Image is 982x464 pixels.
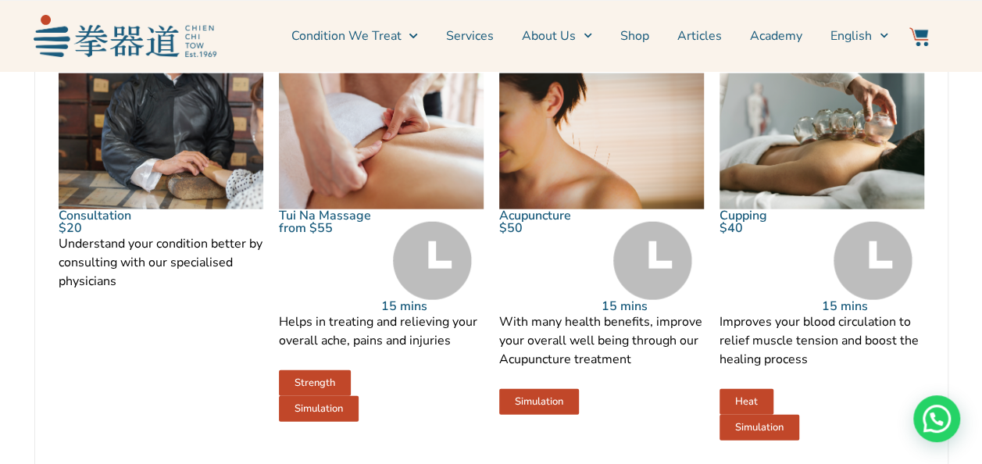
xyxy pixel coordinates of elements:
p: from $55 [279,222,381,234]
a: Simulation [720,415,799,441]
a: Shop [620,16,649,55]
a: Academy [750,16,802,55]
img: Time Grey [613,222,692,300]
p: Helps in treating and relieving your overall ache, pains and injuries [279,312,484,350]
a: Tui Na Massage [279,207,371,224]
p: 15 mins [822,300,924,312]
span: English [830,27,872,45]
a: About Us [522,16,592,55]
span: Strength [295,378,335,388]
a: Strength [279,370,351,396]
span: Simulation [295,404,343,414]
p: $20 [59,222,263,234]
img: Website Icon-03 [909,27,928,46]
img: Time Grey [834,222,912,300]
span: Simulation [515,397,563,407]
p: With many health benefits, improve your overall well being through our Acupuncture treatment [499,312,704,369]
a: Acupuncture [499,207,571,224]
a: Cupping [720,207,767,224]
a: Simulation [499,389,579,415]
p: Improves your blood circulation to relief muscle tension and boost the healing process [720,312,924,369]
p: $40 [720,222,822,234]
span: Simulation [735,423,784,433]
a: Simulation [279,396,359,422]
a: Articles [677,16,722,55]
p: 15 mins [602,300,704,312]
p: Understand your condition better by consulting with our specialised physicians [59,234,263,291]
img: Time Grey [393,222,472,300]
a: Consultation [59,207,131,224]
a: Heat [720,389,773,415]
a: Services [446,16,494,55]
span: Heat [735,397,758,407]
a: Condition We Treat [291,16,417,55]
nav: Menu [224,16,888,55]
p: 15 mins [381,300,484,312]
p: $50 [499,222,602,234]
a: English [830,16,888,55]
